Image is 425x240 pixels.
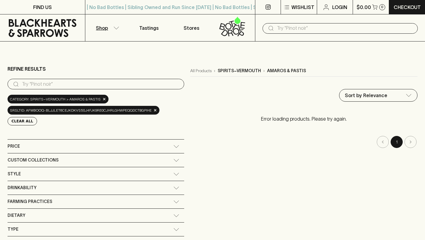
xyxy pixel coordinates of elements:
p: amaros & pastis [267,68,306,74]
p: Stores [184,24,199,32]
div: Sort by Relevance [339,89,417,101]
div: Style [8,167,184,181]
button: Clear All [8,117,37,125]
input: Try "Pinot noir" [277,23,413,33]
span: × [153,107,157,113]
div: Type [8,223,184,236]
p: $0.00 [357,4,371,11]
p: › [263,68,265,74]
span: Farming Practices [8,198,52,205]
a: Tastings [128,14,170,41]
nav: pagination navigation [190,136,417,148]
span: Style [8,170,21,178]
p: 0 [381,5,383,9]
span: srsltid: AfmBOoq-blJjLeT6cEJKDkVS5Sj4fJK9rE0CJhrlghwpEQqdCt8GpiHe [10,107,152,113]
p: Refine Results [8,65,46,72]
p: Sort by Relevance [345,92,387,99]
a: All Products [190,68,212,74]
span: Type [8,226,18,233]
div: Dietary [8,209,184,222]
div: Drinkability [8,181,184,195]
p: Checkout [394,4,421,11]
input: Try “Pinot noir” [22,79,179,89]
span: Drinkability [8,184,36,192]
span: Category: spirits~vermouth > amaros & pastis [10,96,101,102]
button: page 1 [391,136,403,148]
p: Login [332,4,347,11]
a: Stores [170,14,213,41]
div: Price [8,140,184,153]
p: spirits~vermouth [218,68,261,74]
button: Shop [85,14,128,41]
p: Wishlist [291,4,314,11]
div: Custom Collections [8,153,184,167]
p: Shop [96,24,108,32]
p: Tastings [139,24,159,32]
span: Dietary [8,212,25,219]
p: Error loading products. Please try again. [190,109,417,128]
div: Farming Practices [8,195,184,208]
span: × [102,96,106,102]
p: › [214,68,215,74]
p: FIND US [33,4,52,11]
span: Custom Collections [8,156,58,164]
span: Price [8,143,20,150]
